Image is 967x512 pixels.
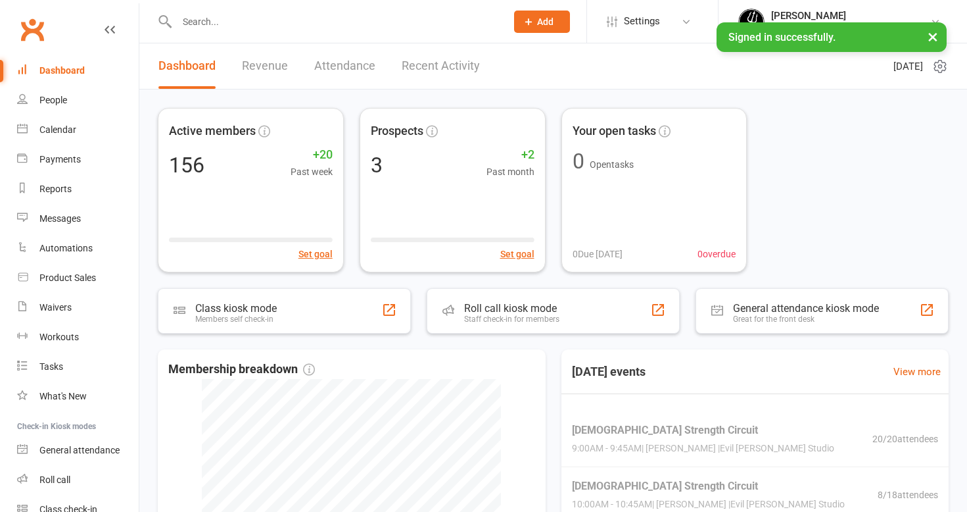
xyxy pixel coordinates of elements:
[169,122,256,141] span: Active members
[17,174,139,204] a: Reports
[291,165,333,179] span: Past week
[39,445,120,455] div: General attendance
[624,7,660,36] span: Settings
[17,145,139,174] a: Payments
[39,243,93,253] div: Automations
[242,43,288,89] a: Revenue
[39,154,81,165] div: Payments
[195,302,277,315] div: Class kiosk mode
[16,13,49,46] a: Clubworx
[39,65,85,76] div: Dashboard
[733,302,879,315] div: General attendance kiosk mode
[514,11,570,33] button: Add
[572,441,834,455] span: 9:00AM - 9:45AM | [PERSON_NAME] | Evil [PERSON_NAME] Studio
[728,31,836,43] span: Signed in successfully.
[697,247,736,261] span: 0 overdue
[39,124,76,135] div: Calendar
[39,95,67,105] div: People
[17,465,139,495] a: Roll call
[572,478,845,495] span: [DEMOGRAPHIC_DATA] Strength Circuit
[39,272,96,283] div: Product Sales
[572,497,845,511] span: 10:00AM - 10:45AM | [PERSON_NAME] | Evil [PERSON_NAME] Studio
[893,364,941,380] a: View more
[17,204,139,234] a: Messages
[371,155,383,176] div: 3
[371,122,423,141] span: Prospects
[486,145,534,165] span: +2
[17,263,139,293] a: Product Sales
[573,151,584,172] div: 0
[17,293,139,322] a: Waivers
[486,165,534,179] span: Past month
[402,43,480,89] a: Recent Activity
[872,432,938,446] span: 20 / 20 attendees
[893,59,923,74] span: [DATE]
[168,360,315,379] span: Membership breakdown
[537,16,554,27] span: Add
[39,184,72,194] div: Reports
[738,9,765,35] img: thumb_image1652691556.png
[733,315,879,324] div: Great for the front desk
[39,474,70,485] div: Roll call
[314,43,375,89] a: Attendance
[572,422,834,439] span: [DEMOGRAPHIC_DATA] Strength Circuit
[921,22,945,51] button: ×
[298,247,333,261] button: Set goal
[173,13,497,31] input: Search...
[39,361,63,372] div: Tasks
[464,315,559,324] div: Staff check-in for members
[17,322,139,352] a: Workouts
[500,247,534,261] button: Set goal
[17,352,139,382] a: Tasks
[17,56,139,86] a: Dashboard
[17,115,139,145] a: Calendar
[590,159,634,170] span: Open tasks
[158,43,216,89] a: Dashboard
[17,436,139,465] a: General attendance kiosk mode
[169,155,204,176] div: 156
[17,234,139,263] a: Automations
[561,360,656,384] h3: [DATE] events
[195,315,277,324] div: Members self check-in
[39,332,79,342] div: Workouts
[573,122,656,141] span: Your open tasks
[291,145,333,165] span: +20
[771,22,930,34] div: Evil [PERSON_NAME] Personal Training
[39,391,87,401] div: What's New
[573,247,623,261] span: 0 Due [DATE]
[771,10,930,22] div: [PERSON_NAME]
[17,382,139,411] a: What's New
[464,302,559,315] div: Roll call kiosk mode
[39,302,72,313] div: Waivers
[878,488,938,502] span: 8 / 18 attendees
[17,86,139,115] a: People
[39,213,81,224] div: Messages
